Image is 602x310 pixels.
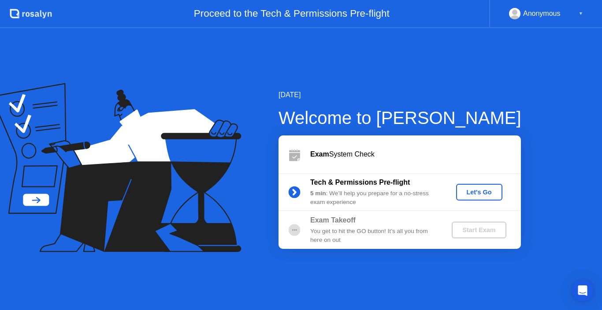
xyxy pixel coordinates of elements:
[279,90,521,100] div: [DATE]
[279,105,521,131] div: Welcome to [PERSON_NAME]
[460,189,499,196] div: Let's Go
[523,8,561,19] div: Anonymous
[455,226,502,233] div: Start Exam
[310,150,329,158] b: Exam
[310,227,437,245] div: You get to hit the GO button! It’s all you from here on out
[310,149,521,160] div: System Check
[310,190,326,197] b: 5 min
[579,8,583,19] div: ▼
[456,184,502,201] button: Let's Go
[452,222,506,238] button: Start Exam
[310,179,410,186] b: Tech & Permissions Pre-flight
[310,189,437,207] div: : We’ll help you prepare for a no-stress exam experience
[310,216,356,224] b: Exam Takeoff
[572,280,593,301] div: Open Intercom Messenger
